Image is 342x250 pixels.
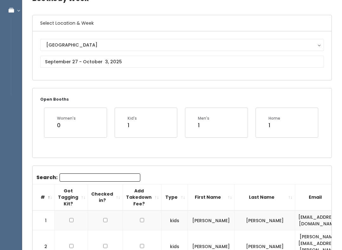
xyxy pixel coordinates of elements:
[33,210,55,230] td: 1
[295,210,342,230] td: [EMAIL_ADDRESS][DOMAIN_NAME]
[88,184,123,210] th: Checked in?: activate to sort column ascending
[269,121,280,129] div: 1
[161,184,188,210] th: Type: activate to sort column ascending
[46,41,318,48] div: [GEOGRAPHIC_DATA]
[33,15,332,31] h6: Select Location & Week
[295,184,342,210] th: Email: activate to sort column ascending
[55,184,88,210] th: Got Tagging Kit?: activate to sort column ascending
[188,210,235,230] td: [PERSON_NAME]
[188,184,235,210] th: First Name: activate to sort column ascending
[235,210,295,230] td: [PERSON_NAME]
[33,184,55,210] th: #: activate to sort column descending
[123,184,161,210] th: Add Takedown Fee?: activate to sort column ascending
[57,121,76,129] div: 0
[235,184,295,210] th: Last Name: activate to sort column ascending
[198,121,209,129] div: 1
[40,39,324,51] button: [GEOGRAPHIC_DATA]
[40,97,69,102] small: Open Booths
[161,210,188,230] td: kids
[40,56,324,68] input: September 27 - October 3, 2025
[198,116,209,121] div: Men's
[36,173,140,182] label: Search:
[128,116,137,121] div: Kid's
[57,116,76,121] div: Women's
[269,116,280,121] div: Home
[128,121,137,129] div: 1
[60,173,140,182] input: Search:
